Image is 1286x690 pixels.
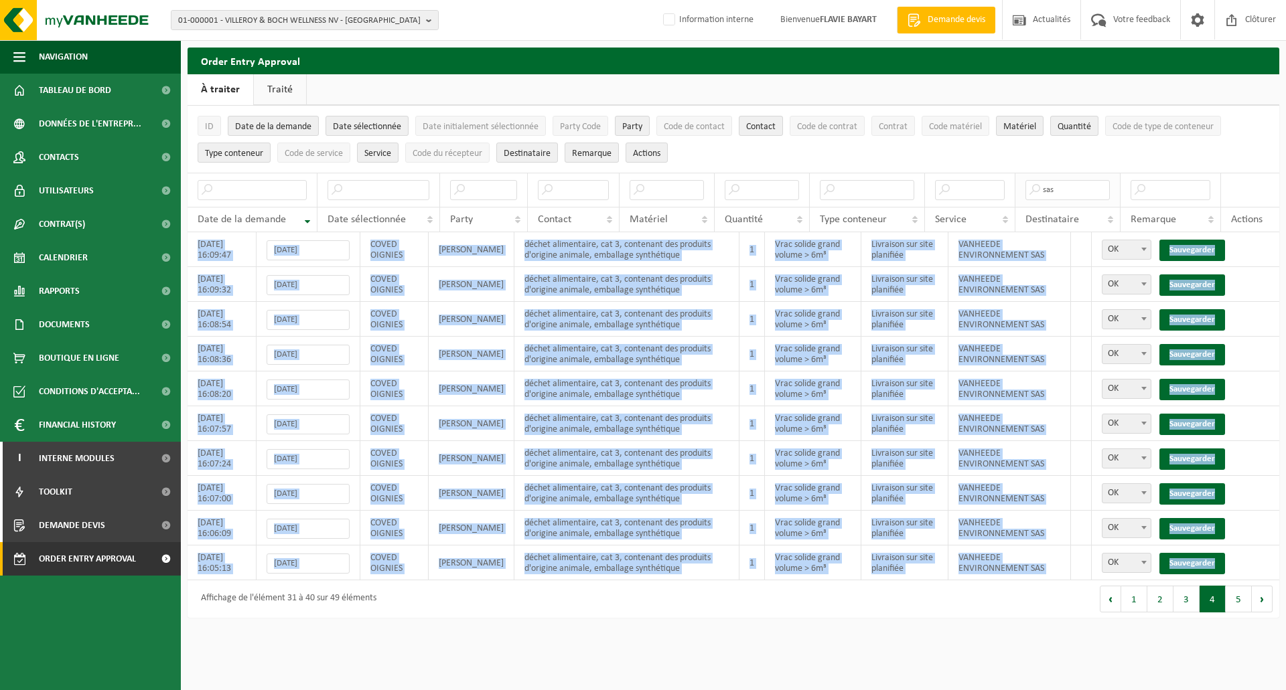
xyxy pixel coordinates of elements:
button: 01-000001 - VILLEROY & BOCH WELLNESS NV - [GEOGRAPHIC_DATA] [171,10,439,30]
strong: FLAVIE BAYART [820,15,877,25]
a: Sauvegarder [1159,379,1225,400]
span: OK [1102,344,1151,364]
span: Navigation [39,40,88,74]
span: Party [622,122,642,132]
td: déchet alimentaire, cat 3, contenant des produits d'origine animale, emballage synthétique [514,441,739,476]
td: [DATE] 16:05:13 [188,545,257,580]
td: COVED OIGNIES [360,441,429,476]
td: 1 [739,545,765,580]
button: Date de la demandeDate de la demande: Activate to remove sorting [228,116,319,136]
label: Information interne [660,10,754,30]
td: Vrac solide grand volume > 6m³ [765,267,861,302]
td: 1 [739,371,765,406]
td: 1 [739,267,765,302]
td: [DATE] 16:08:20 [188,371,257,406]
span: Calendrier [39,241,88,274]
td: Livraison sur site planifiée [861,511,948,545]
span: Date sélectionnée [333,122,401,132]
span: Conditions d'accepta... [39,375,140,408]
a: Sauvegarder [1159,309,1225,331]
span: Remarque [572,149,612,159]
td: [PERSON_NAME] [429,545,514,580]
span: OK [1102,414,1151,434]
span: Contrat(s) [39,207,85,241]
span: Type conteneur [820,214,887,225]
td: 1 [739,302,765,337]
span: OK [1102,414,1151,433]
a: À traiter [188,74,253,105]
span: OK [1102,448,1151,468]
td: [PERSON_NAME] [429,511,514,545]
span: Party [450,214,473,225]
td: COVED OIGNIES [360,371,429,406]
td: [PERSON_NAME] [429,232,514,267]
td: [DATE] 16:09:47 [188,232,257,267]
span: Rapports [39,274,80,308]
button: ContratContrat: Activate to sort [871,116,915,136]
a: Sauvegarder [1159,483,1225,505]
td: 1 [739,476,765,511]
td: déchet alimentaire, cat 3, contenant des produits d'origine animale, emballage synthétique [514,371,739,406]
td: 1 [739,441,765,476]
button: Code matérielCode matériel: Activate to sort [922,116,989,136]
td: déchet alimentaire, cat 3, contenant des produits d'origine animale, emballage synthétique [514,302,739,337]
td: Vrac solide grand volume > 6m³ [765,232,861,267]
td: 1 [739,337,765,371]
button: Code de type de conteneurCode de type de conteneur: Activate to sort [1105,116,1221,136]
td: VANHEEDE ENVIRONNEMENT SAS [948,476,1071,511]
span: Date initialement sélectionnée [423,122,539,132]
td: Vrac solide grand volume > 6m³ [765,302,861,337]
span: I [13,442,25,475]
td: déchet alimentaire, cat 3, contenant des produits d'origine animale, emballage synthétique [514,476,739,511]
td: VANHEEDE ENVIRONNEMENT SAS [948,232,1071,267]
td: COVED OIGNIES [360,302,429,337]
span: Demande devis [39,509,105,542]
td: [DATE] 16:08:54 [188,302,257,337]
td: VANHEEDE ENVIRONNEMENT SAS [948,511,1071,545]
a: Sauvegarder [1159,274,1225,296]
span: OK [1102,518,1151,538]
span: Date de la demande [198,214,286,225]
span: OK [1102,484,1151,503]
td: Vrac solide grand volume > 6m³ [765,441,861,476]
span: Order entry approval [39,542,136,576]
div: Affichage de l'élément 31 à 40 sur 49 éléments [194,587,376,611]
span: Quantité [725,214,763,225]
td: [PERSON_NAME] [429,371,514,406]
span: Code matériel [929,122,982,132]
button: DestinataireDestinataire : Activate to sort [496,143,558,163]
a: Sauvegarder [1159,553,1225,574]
span: Documents [39,308,90,341]
span: OK [1102,519,1151,537]
button: IDID: Activate to sort [198,116,221,136]
span: OK [1102,379,1151,399]
span: OK [1102,309,1151,329]
td: [DATE] 16:07:24 [188,441,257,476]
button: Code de contratCode de contrat: Activate to sort [790,116,865,136]
span: Service [364,149,391,159]
td: déchet alimentaire, cat 3, contenant des produits d'origine animale, emballage synthétique [514,337,739,371]
a: Traité [254,74,306,105]
span: Quantité [1058,122,1091,132]
button: 5 [1226,586,1252,612]
span: Contacts [39,141,79,174]
span: Service [935,214,967,225]
td: [PERSON_NAME] [429,267,514,302]
td: Livraison sur site planifiée [861,232,948,267]
td: déchet alimentaire, cat 3, contenant des produits d'origine animale, emballage synthétique [514,406,739,441]
a: Sauvegarder [1159,414,1225,435]
span: Utilisateurs [39,174,94,207]
span: Type conteneur [205,149,263,159]
button: QuantitéQuantité: Activate to sort [1050,116,1098,136]
span: Toolkit [39,475,72,509]
td: COVED OIGNIES [360,337,429,371]
td: Vrac solide grand volume > 6m³ [765,371,861,406]
span: OK [1102,240,1151,260]
td: déchet alimentaire, cat 3, contenant des produits d'origine animale, emballage synthétique [514,232,739,267]
span: OK [1102,275,1151,294]
span: 01-000001 - VILLEROY & BOCH WELLNESS NV - [GEOGRAPHIC_DATA] [178,11,421,31]
td: Livraison sur site planifiée [861,545,948,580]
span: Interne modules [39,442,115,475]
td: déchet alimentaire, cat 3, contenant des produits d'origine animale, emballage synthétique [514,511,739,545]
span: Date de la demande [235,122,311,132]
